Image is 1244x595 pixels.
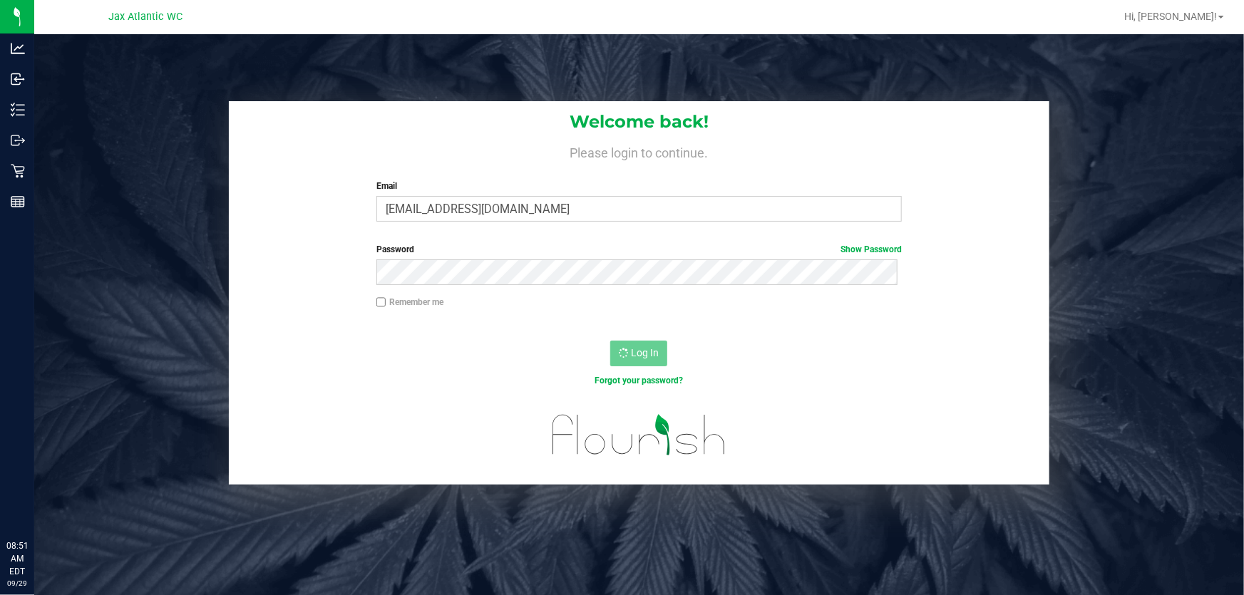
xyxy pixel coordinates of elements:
img: flourish_logo.svg [537,402,742,468]
p: 08:51 AM EDT [6,539,28,578]
inline-svg: Retail [11,164,25,178]
h4: Please login to continue. [229,143,1049,160]
p: 09/29 [6,578,28,589]
h1: Welcome back! [229,113,1049,131]
span: Password [376,244,414,254]
a: Forgot your password? [595,376,683,386]
label: Email [376,180,903,192]
inline-svg: Inbound [11,72,25,86]
button: Log In [610,341,667,366]
inline-svg: Reports [11,195,25,209]
span: Hi, [PERSON_NAME]! [1124,11,1217,22]
inline-svg: Outbound [11,133,25,148]
span: Log In [631,347,659,358]
label: Remember me [376,296,443,309]
inline-svg: Inventory [11,103,25,117]
a: Show Password [841,244,902,254]
input: Remember me [376,297,386,307]
inline-svg: Analytics [11,41,25,56]
span: Jax Atlantic WC [108,11,183,23]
